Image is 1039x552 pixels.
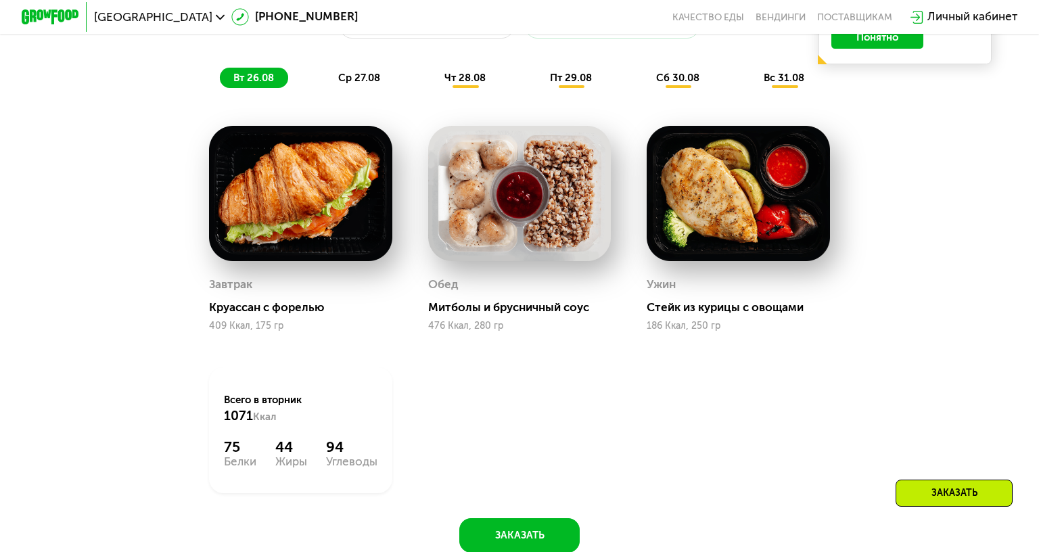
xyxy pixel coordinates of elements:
a: [PHONE_NUMBER] [231,8,357,26]
span: вт 26.08 [233,72,274,84]
a: Вендинги [756,11,806,23]
span: чт 28.08 [444,72,486,84]
div: 44 [275,439,307,457]
div: Круассан с форелью [209,300,403,315]
a: Качество еды [672,11,744,23]
div: 476 Ккал, 280 гр [428,321,611,331]
div: 94 [326,439,377,457]
div: Стейк из курицы с овощами [647,300,841,315]
div: Заказать [896,480,1013,507]
span: сб 30.08 [656,72,699,84]
div: Завтрак [209,273,252,295]
span: [GEOGRAPHIC_DATA] [94,11,212,23]
span: пт 29.08 [550,72,592,84]
div: Жиры [275,456,307,467]
div: 409 Ккал, 175 гр [209,321,392,331]
span: вс 31.08 [764,72,804,84]
div: поставщикам [817,11,892,23]
div: Углеводы [326,456,377,467]
div: Белки [224,456,256,467]
div: Митболы и брусничный соус [428,300,622,315]
div: 75 [224,439,256,457]
button: Понятно [831,26,924,49]
div: Обед [428,273,459,295]
div: Всего в вторник [224,393,378,425]
div: Личный кабинет [927,8,1017,26]
div: Ужин [647,273,676,295]
span: Ккал [253,411,276,423]
span: 1071 [224,408,253,423]
span: ср 27.08 [338,72,380,84]
div: 186 Ккал, 250 гр [647,321,829,331]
